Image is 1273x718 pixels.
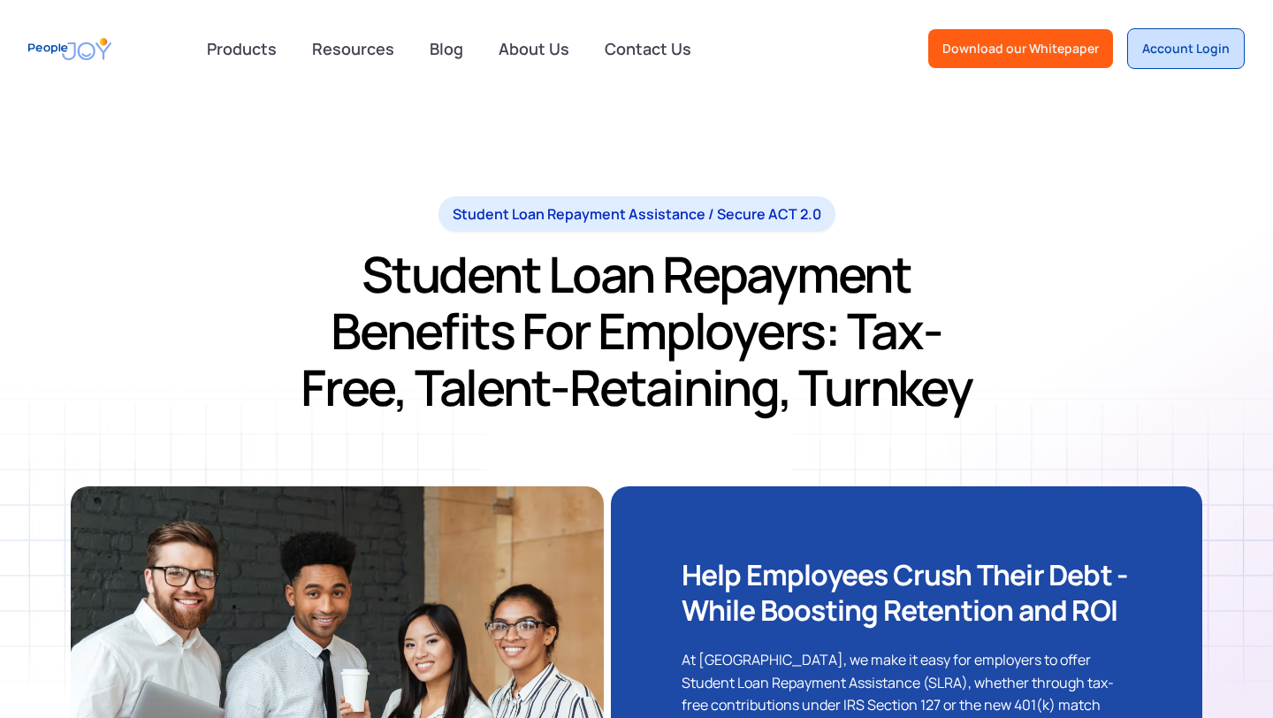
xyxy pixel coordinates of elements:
[301,29,405,68] a: Resources
[196,31,287,66] div: Products
[453,203,821,225] div: Student Loan Repayment Assistance / Secure ACT 2.0
[1142,40,1230,57] div: Account Login
[942,40,1099,57] div: Download our Whitepaper
[28,29,111,69] a: home
[297,246,976,416] h1: Student Loan Repayment Benefits for Employers: Tax-Free, Talent-Retaining, Turnkey
[682,557,1132,628] div: Help Employees Crush Their Debt - While Boosting Retention and ROI
[928,29,1113,68] a: Download our Whitepaper
[594,29,702,68] a: Contact Us
[488,29,580,68] a: About Us
[419,29,474,68] a: Blog
[1127,28,1245,69] a: Account Login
